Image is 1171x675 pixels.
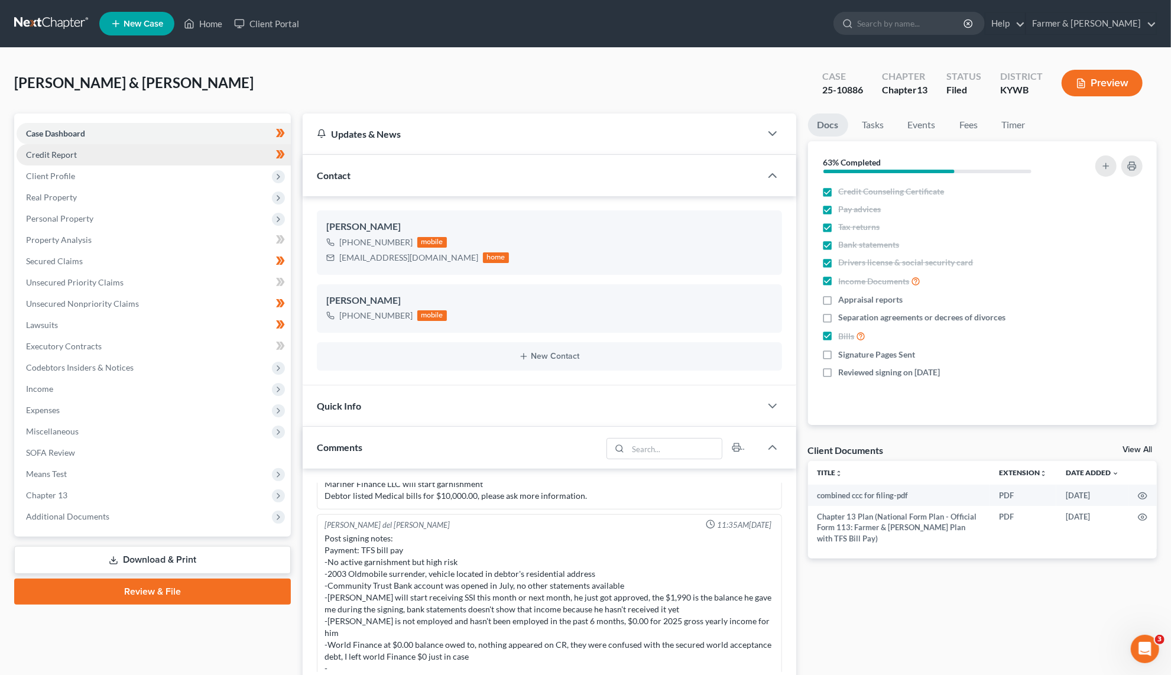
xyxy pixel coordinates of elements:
span: Property Analysis [26,235,92,245]
span: Quick Info [317,400,361,411]
a: Home [178,13,228,34]
span: Credit Counseling Certificate [839,186,945,197]
span: Client Profile [26,171,75,181]
span: Signature Pages Sent [839,349,916,361]
a: Tasks [853,113,894,137]
div: Status [946,70,981,83]
span: 3 [1155,635,1164,644]
td: PDF [990,506,1056,549]
span: Drivers license & social security card [839,257,974,268]
span: Appraisal reports [839,294,903,306]
a: Docs [808,113,848,137]
span: Contact [317,170,351,181]
div: [PHONE_NUMBER] [339,310,413,322]
div: [PERSON_NAME] [326,220,772,234]
i: unfold_more [836,470,843,477]
a: Extensionunfold_more [999,468,1047,477]
span: Credit Report [26,150,77,160]
span: 11:35AM[DATE] [718,520,772,531]
a: Timer [992,113,1035,137]
a: Date Added expand_more [1066,468,1119,477]
td: [DATE] [1056,506,1128,549]
span: Codebtors Insiders & Notices [26,362,134,372]
a: Farmer & [PERSON_NAME] [1026,13,1156,34]
a: Help [985,13,1025,34]
span: 13 [917,84,927,95]
span: Case Dashboard [26,128,85,138]
a: Unsecured Priority Claims [17,272,291,293]
a: Property Analysis [17,229,291,251]
span: New Case [124,20,163,28]
span: Income Documents [839,275,910,287]
button: Preview [1062,70,1143,96]
span: Tax returns [839,221,880,233]
a: Secured Claims [17,251,291,272]
span: Means Test [26,469,67,479]
div: Updates & News [317,128,746,140]
div: [PERSON_NAME] [326,294,772,308]
span: Executory Contracts [26,341,102,351]
span: Miscellaneous [26,426,79,436]
span: Lawsuits [26,320,58,330]
a: Case Dashboard [17,123,291,144]
div: Case [822,70,863,83]
span: Secured Claims [26,256,83,266]
div: mobile [417,237,447,248]
strong: 63% Completed [823,157,881,167]
div: 25-10886 [822,83,863,97]
iframe: Intercom live chat [1131,635,1159,663]
div: Client Documents [808,444,884,456]
div: [EMAIL_ADDRESS][DOMAIN_NAME] [339,252,478,264]
input: Search by name... [857,12,965,34]
span: Reviewed signing on [DATE] [839,366,940,378]
span: [PERSON_NAME] & [PERSON_NAME] [14,74,254,91]
td: PDF [990,485,1056,506]
a: Executory Contracts [17,336,291,357]
div: District [1000,70,1043,83]
span: Expenses [26,405,60,415]
input: Search... [628,439,722,459]
span: Unsecured Nonpriority Claims [26,298,139,309]
div: home [483,252,509,263]
a: Credit Report [17,144,291,165]
a: Fees [950,113,988,137]
span: Personal Property [26,213,93,223]
div: KYWB [1000,83,1043,97]
span: Unsecured Priority Claims [26,277,124,287]
a: Titleunfold_more [818,468,843,477]
span: Additional Documents [26,511,109,521]
div: Chapter [882,70,927,83]
i: expand_more [1112,470,1119,477]
span: Chapter 13 [26,490,67,500]
div: [PERSON_NAME] del [PERSON_NAME] [325,520,450,531]
td: combined ccc for filing-pdf [808,485,990,506]
button: New Contact [326,352,772,361]
a: SOFA Review [17,442,291,463]
a: Review & File [14,579,291,605]
span: Income [26,384,53,394]
td: Chapter 13 Plan (National Form Plan - Official Form 113: Farmer & [PERSON_NAME] Plan with TFS Bil... [808,506,990,549]
span: Separation agreements or decrees of divorces [839,311,1006,323]
div: [PHONE_NUMBER] [339,236,413,248]
td: [DATE] [1056,485,1128,506]
div: Filed [946,83,981,97]
div: Chapter [882,83,927,97]
span: Pay advices [839,203,881,215]
span: Bank statements [839,239,900,251]
a: Events [898,113,945,137]
a: Lawsuits [17,314,291,336]
span: Real Property [26,192,77,202]
div: Post signing notes: Payment: TFS bill pay -No active garnishment but high risk -2003 Oldmobile su... [325,533,774,674]
i: unfold_more [1040,470,1047,477]
div: mobile [417,310,447,321]
span: Bills [839,330,855,342]
span: Comments [317,442,362,453]
span: SOFA Review [26,447,75,457]
a: Download & Print [14,546,291,574]
a: Client Portal [228,13,305,34]
a: View All [1123,446,1152,454]
a: Unsecured Nonpriority Claims [17,293,291,314]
